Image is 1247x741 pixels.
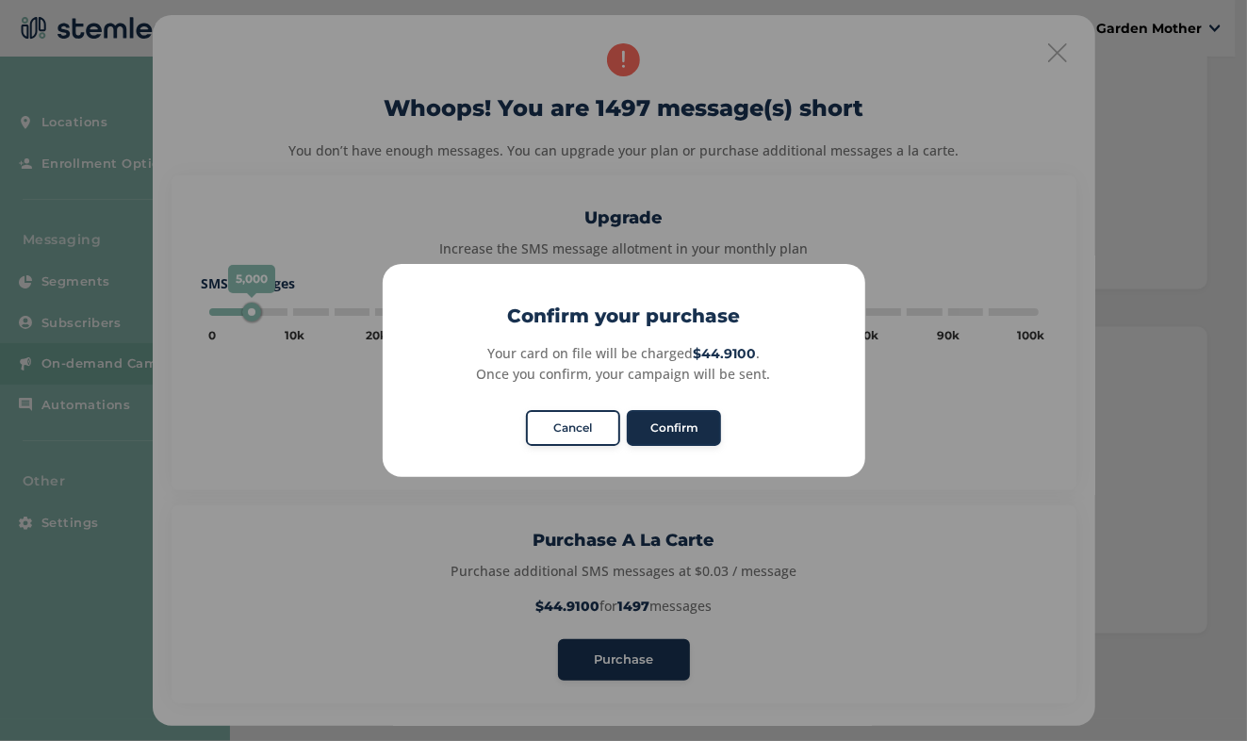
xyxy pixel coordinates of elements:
[403,343,844,384] div: Your card on file will be charged . Once you confirm, your campaign will be sent.
[526,410,620,446] button: Cancel
[627,410,721,446] button: Confirm
[693,345,756,362] strong: $44.9100
[383,302,865,330] h2: Confirm your purchase
[1153,650,1247,741] iframe: Chat Widget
